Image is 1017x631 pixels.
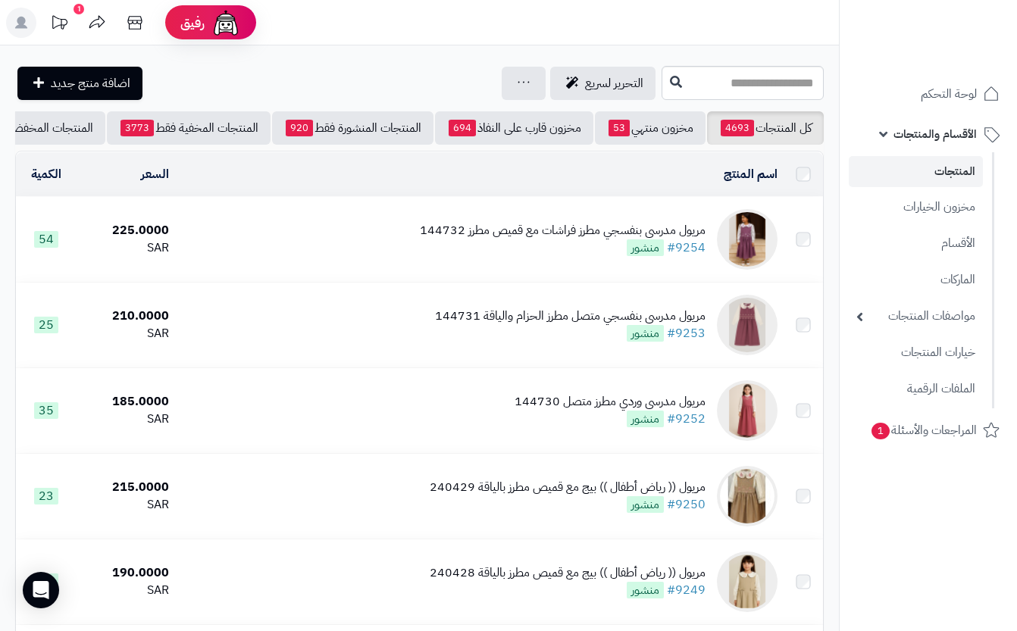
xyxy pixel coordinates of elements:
span: 920 [286,120,313,136]
span: لوحة التحكم [921,83,977,105]
span: منشور [627,582,664,598]
div: مريول مدرسي بنفسجي مطرز فراشات مع قميص مطرز 144732 [420,222,706,239]
span: منشور [627,239,664,256]
img: مريول (( رياض أطفال )) بيج مع قميص مطرز بالياقة 240428 [717,551,778,612]
div: SAR [83,411,169,428]
img: logo-2.png [914,11,1003,43]
div: 185.0000 [83,393,169,411]
div: 225.0000 [83,222,169,239]
a: مخزون قارب على النفاذ694 [435,111,593,145]
div: 190.0000 [83,564,169,582]
div: SAR [83,496,169,514]
span: 35 [34,402,58,419]
a: خيارات المنتجات [849,336,983,369]
span: 25 [34,317,58,333]
div: SAR [83,582,169,599]
a: لوحة التحكم [849,76,1008,112]
span: 694 [449,120,476,136]
a: المنتجات المنشورة فقط920 [272,111,433,145]
a: السعر [141,165,169,183]
a: المراجعات والأسئلة1 [849,412,1008,448]
a: #9254 [667,239,706,257]
a: المنتجات المخفية فقط3773 [107,111,271,145]
a: الكمية [31,165,61,183]
span: المراجعات والأسئلة [870,420,977,441]
span: الأقسام والمنتجات [893,123,977,145]
span: منشور [627,496,664,513]
a: الملفات الرقمية [849,373,983,405]
img: مريول مدرسي بنفسجي متصل مطرز الحزام والياقة 144731 [717,295,778,355]
a: مواصفات المنتجات [849,300,983,333]
a: مخزون منتهي53 [595,111,706,145]
span: 54 [34,231,58,248]
a: #9253 [667,324,706,342]
div: مريول (( رياض أطفال )) بيج مع قميص مطرز بالياقة 240429 [430,479,706,496]
a: اضافة منتج جديد [17,67,142,100]
img: ai-face.png [211,8,241,38]
a: الأقسام [849,227,983,260]
div: مريول (( رياض أطفال )) بيج مع قميص مطرز بالياقة 240428 [430,564,706,582]
a: #9250 [667,495,706,514]
a: تحديثات المنصة [40,8,78,42]
span: منشور [627,325,664,342]
div: SAR [83,325,169,342]
a: التحرير لسريع [550,67,656,100]
img: مريول مدرسي بنفسجي مطرز فراشات مع قميص مطرز 144732 [717,209,778,270]
div: 210.0000 [83,308,169,325]
a: مخزون الخيارات [849,191,983,223]
div: 1 [74,4,84,14]
a: #9252 [667,410,706,428]
a: كل المنتجات4693 [707,111,824,145]
span: 53 [609,120,630,136]
span: 4693 [721,120,754,136]
div: مريول مدرسي بنفسجي متصل مطرز الحزام والياقة 144731 [435,308,706,325]
a: الماركات [849,264,983,296]
span: منشور [627,411,664,427]
div: SAR [83,239,169,257]
a: اسم المنتج [724,165,778,183]
img: مريول (( رياض أطفال )) بيج مع قميص مطرز بالياقة 240429 [717,466,778,526]
div: 215.0000 [83,479,169,496]
a: #9249 [667,581,706,599]
img: مريول مدرسي وردي مطرز متصل 144730 [717,380,778,441]
span: 3773 [120,120,154,136]
div: Open Intercom Messenger [23,572,59,608]
span: التحرير لسريع [585,74,643,92]
span: رفيق [180,14,205,32]
span: 1 [871,423,890,439]
span: اضافة منتج جديد [51,74,130,92]
a: المنتجات [849,156,983,187]
div: مريول مدرسي وردي مطرز متصل 144730 [515,393,706,411]
span: 23 [34,488,58,504]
